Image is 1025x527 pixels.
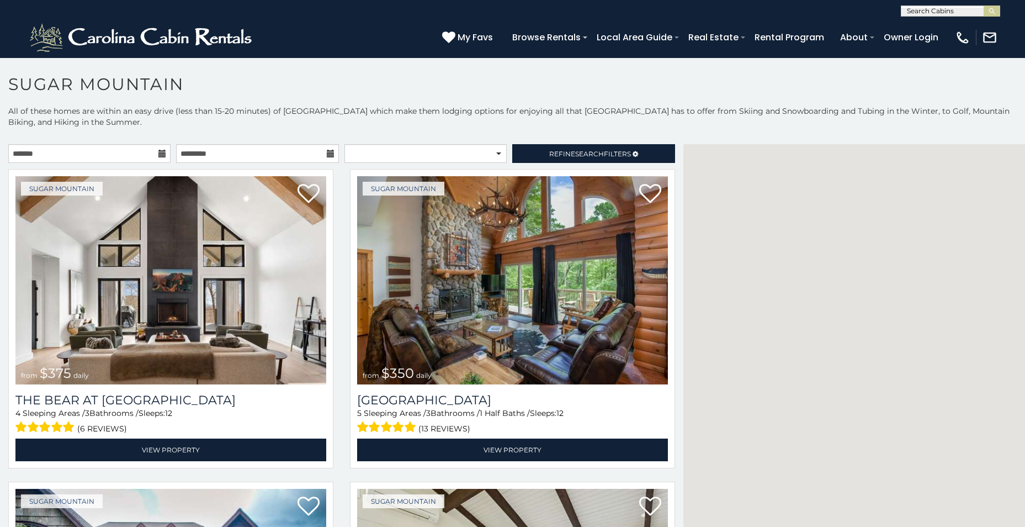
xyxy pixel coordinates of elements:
[639,183,661,206] a: Add to favorites
[549,150,631,158] span: Refine Filters
[458,30,493,44] span: My Favs
[357,408,668,436] div: Sleeping Areas / Bathrooms / Sleeps:
[15,408,20,418] span: 4
[15,393,326,408] h3: The Bear At Sugar Mountain
[357,393,668,408] a: [GEOGRAPHIC_DATA]
[357,408,362,418] span: 5
[982,30,997,45] img: mail-regular-white.png
[442,30,496,45] a: My Favs
[955,30,970,45] img: phone-regular-white.png
[683,28,744,47] a: Real Estate
[591,28,678,47] a: Local Area Guide
[357,439,668,461] a: View Property
[21,371,38,380] span: from
[77,421,127,436] span: (6 reviews)
[73,371,89,380] span: daily
[878,28,944,47] a: Owner Login
[363,371,379,380] span: from
[639,496,661,519] a: Add to favorites
[749,28,830,47] a: Rental Program
[40,365,71,381] span: $375
[15,176,326,384] a: from $375 daily
[416,371,432,380] span: daily
[357,176,668,384] img: 1714398141_thumbnail.jpeg
[363,182,444,196] a: Sugar Mountain
[426,408,431,418] span: 3
[556,408,564,418] span: 12
[298,496,320,519] a: Add to favorites
[357,393,668,408] h3: Grouse Moor Lodge
[21,182,103,196] a: Sugar Mountain
[15,439,326,461] a: View Property
[835,28,873,47] a: About
[418,421,470,436] span: (13 reviews)
[15,176,326,384] img: 1714387646_thumbnail.jpeg
[165,408,172,418] span: 12
[21,494,103,508] a: Sugar Mountain
[575,150,604,158] span: Search
[381,365,414,381] span: $350
[357,176,668,384] a: from $350 daily
[28,21,257,54] img: White-1-2.png
[298,183,320,206] a: Add to favorites
[507,28,586,47] a: Browse Rentals
[15,393,326,408] a: The Bear At [GEOGRAPHIC_DATA]
[480,408,530,418] span: 1 Half Baths /
[15,408,326,436] div: Sleeping Areas / Bathrooms / Sleeps:
[85,408,89,418] span: 3
[512,144,675,163] a: RefineSearchFilters
[363,494,444,508] a: Sugar Mountain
